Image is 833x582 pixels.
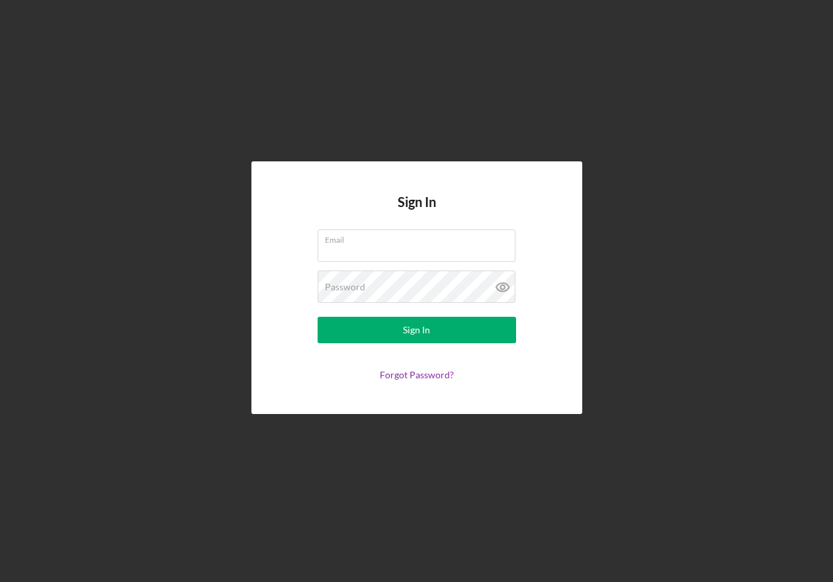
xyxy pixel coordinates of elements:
button: Sign In [318,317,516,343]
div: Sign In [403,317,430,343]
label: Password [325,282,365,292]
h4: Sign In [398,194,436,229]
a: Forgot Password? [380,369,454,380]
label: Email [325,230,515,245]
